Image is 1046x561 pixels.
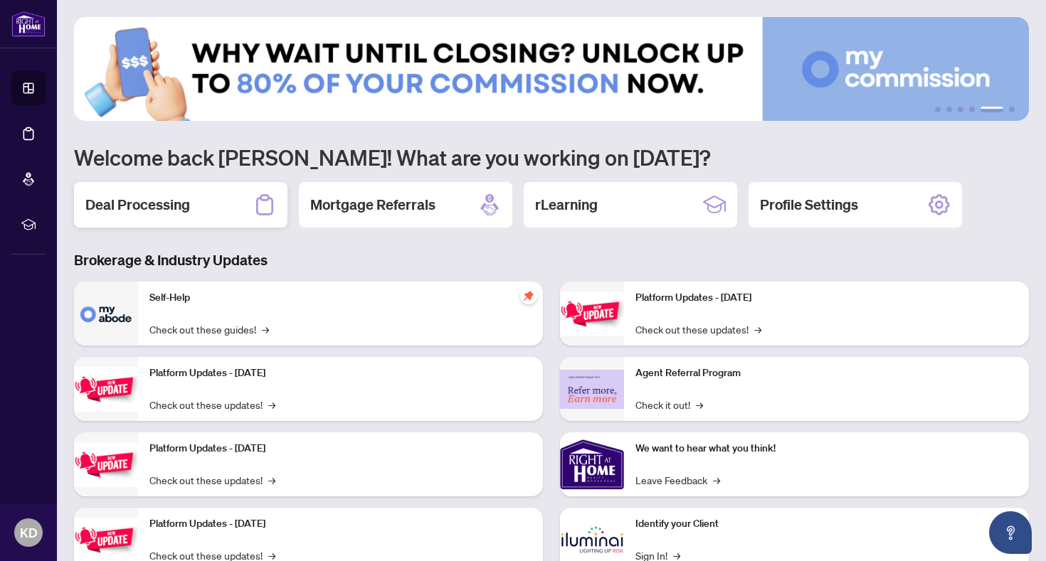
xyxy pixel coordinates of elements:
[635,441,1018,456] p: We want to hear what you think!
[754,321,761,337] span: →
[635,365,1018,381] p: Agent Referral Program
[262,321,269,337] span: →
[958,107,963,112] button: 3
[560,370,624,409] img: Agent Referral Program
[149,397,275,412] a: Check out these updates!→
[11,11,46,37] img: logo
[149,321,269,337] a: Check out these guides!→
[535,195,598,215] h2: rLearning
[149,290,532,306] p: Self-Help
[74,442,138,487] img: Platform Updates - July 21, 2025
[1009,107,1015,112] button: 6
[635,472,720,488] a: Leave Feedback→
[149,365,532,381] p: Platform Updates - [DATE]
[310,195,435,215] h2: Mortgage Referrals
[981,107,1003,112] button: 5
[149,516,532,532] p: Platform Updates - [DATE]
[74,17,1029,121] img: Slide 4
[20,523,38,543] span: KD
[635,397,703,412] a: Check it out!→
[635,516,1018,532] p: Identify your Client
[713,472,720,488] span: →
[268,397,275,412] span: →
[989,511,1032,554] button: Open asap
[946,107,952,112] button: 2
[520,287,537,304] span: pushpin
[74,282,138,346] img: Self-Help
[268,472,275,488] span: →
[74,250,1029,270] h3: Brokerage & Industry Updates
[560,292,624,336] img: Platform Updates - June 23, 2025
[635,321,761,337] a: Check out these updates!→
[560,432,624,496] img: We want to hear what you think!
[74,144,1029,171] h1: Welcome back [PERSON_NAME]! What are you working on [DATE]?
[635,290,1018,306] p: Platform Updates - [DATE]
[149,441,532,456] p: Platform Updates - [DATE]
[149,472,275,488] a: Check out these updates!→
[85,195,190,215] h2: Deal Processing
[74,367,138,412] img: Platform Updates - September 16, 2025
[760,195,858,215] h2: Profile Settings
[969,107,975,112] button: 4
[696,397,703,412] span: →
[935,107,941,112] button: 1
